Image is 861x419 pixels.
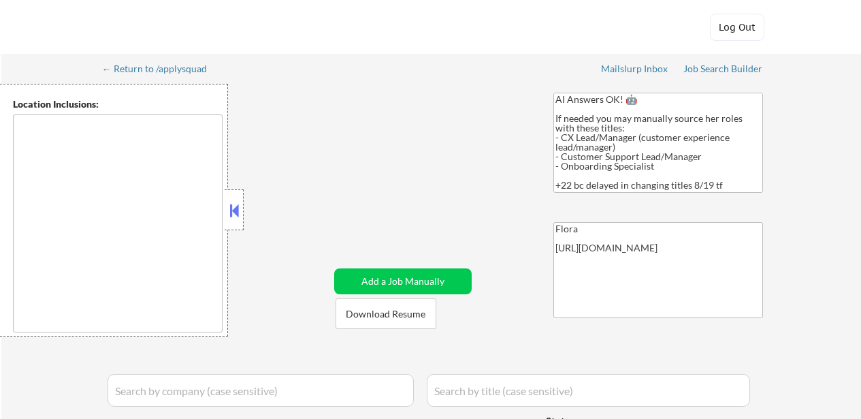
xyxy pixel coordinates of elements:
[13,97,223,111] div: Location Inclusions:
[336,298,436,329] button: Download Resume
[108,374,414,407] input: Search by company (case sensitive)
[683,64,763,74] div: Job Search Builder
[427,374,750,407] input: Search by title (case sensitive)
[334,268,472,294] button: Add a Job Manually
[710,14,764,41] button: Log Out
[601,63,669,77] a: Mailslurp Inbox
[102,63,220,77] a: ← Return to /applysquad
[601,64,669,74] div: Mailslurp Inbox
[102,64,220,74] div: ← Return to /applysquad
